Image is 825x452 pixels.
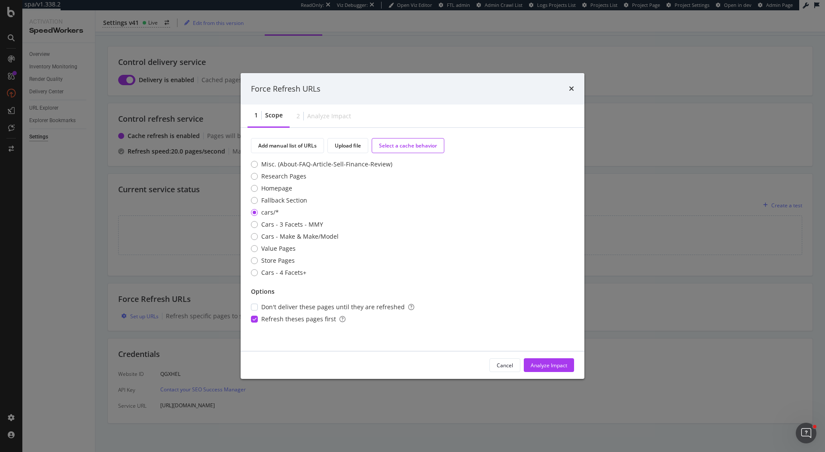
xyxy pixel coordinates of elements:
div: Cars - 4 Facets+ [261,268,306,277]
div: Homepage [261,184,292,193]
div: Scope [265,111,283,120]
div: Fallback Section [251,196,392,205]
div: Research Pages [261,172,306,181]
div: Cancel [497,362,513,369]
div: Value Pages [261,244,296,253]
div: cars/* [261,208,279,217]
div: Research Pages [251,172,392,181]
div: Cars - Make & Make/Model [251,232,392,241]
div: Cars - Make & Make/Model [261,232,339,241]
div: Store Pages [251,256,392,265]
div: Cars - 3 Facets - MMY [251,220,392,229]
iframe: Intercom live chat [796,423,816,443]
div: Analyze Impact [307,112,351,120]
div: Homepage [251,184,392,193]
div: modal [241,73,584,379]
div: Upload file [335,142,361,149]
div: times [569,83,574,95]
div: Select a cache behavior [379,142,437,149]
span: Don't deliver these pages until they are refreshed [261,303,414,311]
div: Fallback Section [261,196,307,205]
div: Store Pages [261,256,295,265]
div: Analyze Impact [531,362,567,369]
div: 1 [254,111,258,120]
div: Misc. (About-FAQ-Article-Sell-Finance-Review) [251,160,392,169]
div: 2 [296,112,300,120]
button: Analyze Impact [524,358,574,372]
div: Cars - 3 Facets - MMY [261,220,323,229]
span: Refresh theses pages first [261,315,345,323]
div: Force Refresh URLs [251,83,321,95]
div: Cars - 4 Facets+ [251,268,392,277]
div: Value Pages [251,244,392,253]
div: Add manual list of URLs [258,142,317,149]
button: Cancel [489,358,520,372]
div: cars/* [251,208,392,217]
div: Options [251,287,275,296]
div: Misc. (About-FAQ-Article-Sell-Finance-Review) [261,160,392,169]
